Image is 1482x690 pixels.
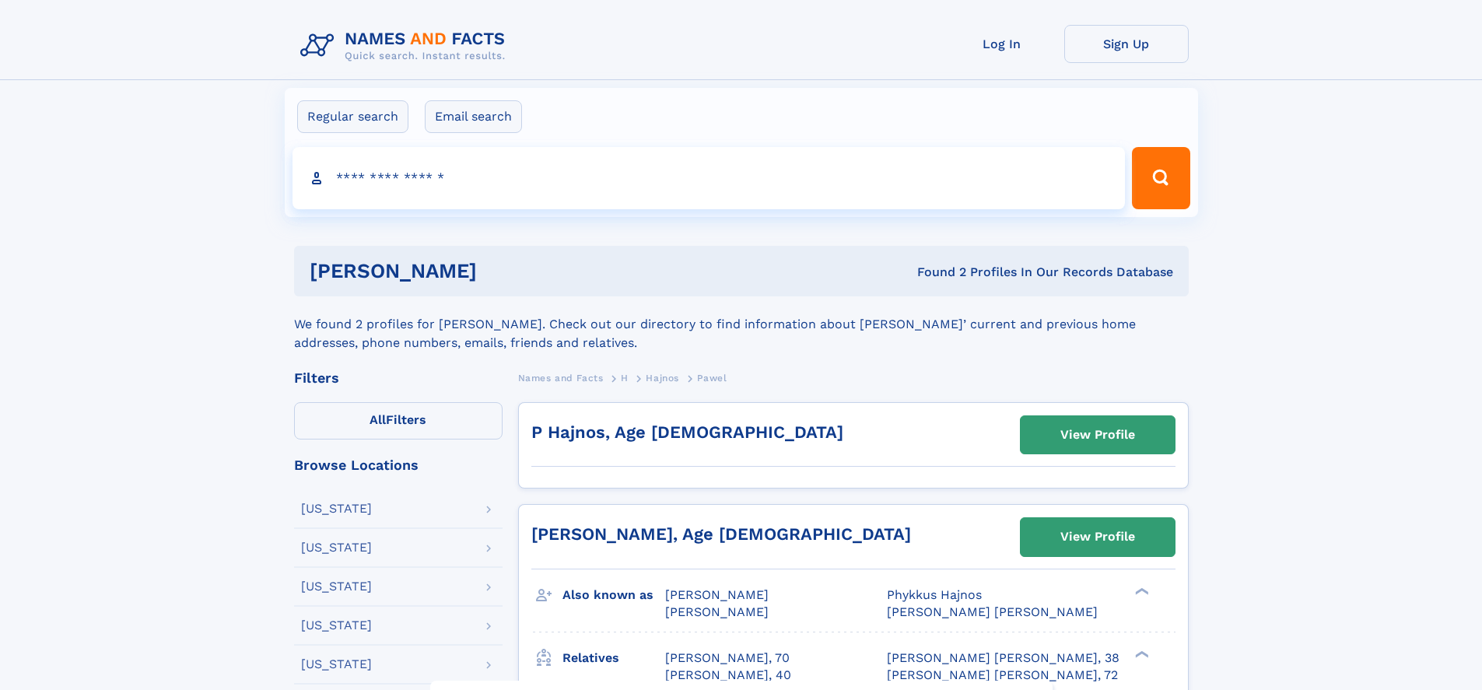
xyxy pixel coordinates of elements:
[562,582,665,608] h3: Also known as
[646,373,679,384] span: Hajnos
[887,667,1118,684] a: [PERSON_NAME] [PERSON_NAME], 72
[301,619,372,632] div: [US_STATE]
[887,587,982,602] span: Phykkus Hajnos
[887,650,1119,667] a: [PERSON_NAME] [PERSON_NAME], 38
[665,587,769,602] span: [PERSON_NAME]
[1064,25,1189,63] a: Sign Up
[621,373,629,384] span: H
[294,25,518,67] img: Logo Names and Facts
[301,541,372,554] div: [US_STATE]
[518,368,604,387] a: Names and Facts
[1131,649,1150,659] div: ❯
[531,524,911,544] a: [PERSON_NAME], Age [DEMOGRAPHIC_DATA]
[425,100,522,133] label: Email search
[297,100,408,133] label: Regular search
[301,658,372,671] div: [US_STATE]
[1131,586,1150,596] div: ❯
[294,296,1189,352] div: We found 2 profiles for [PERSON_NAME]. Check out our directory to find information about [PERSON_...
[310,261,697,281] h1: [PERSON_NAME]
[697,373,727,384] span: Pawel
[665,650,790,667] a: [PERSON_NAME], 70
[1021,518,1175,555] a: View Profile
[301,503,372,515] div: [US_STATE]
[887,604,1098,619] span: [PERSON_NAME] [PERSON_NAME]
[370,412,386,427] span: All
[665,667,791,684] a: [PERSON_NAME], 40
[940,25,1064,63] a: Log In
[621,368,629,387] a: H
[1060,417,1135,453] div: View Profile
[294,402,503,440] label: Filters
[294,371,503,385] div: Filters
[294,458,503,472] div: Browse Locations
[562,645,665,671] h3: Relatives
[665,604,769,619] span: [PERSON_NAME]
[301,580,372,593] div: [US_STATE]
[531,422,843,442] a: P Hajnos, Age [DEMOGRAPHIC_DATA]
[1021,416,1175,454] a: View Profile
[697,264,1173,281] div: Found 2 Profiles In Our Records Database
[646,368,679,387] a: Hajnos
[293,147,1126,209] input: search input
[1132,147,1189,209] button: Search Button
[1060,519,1135,555] div: View Profile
